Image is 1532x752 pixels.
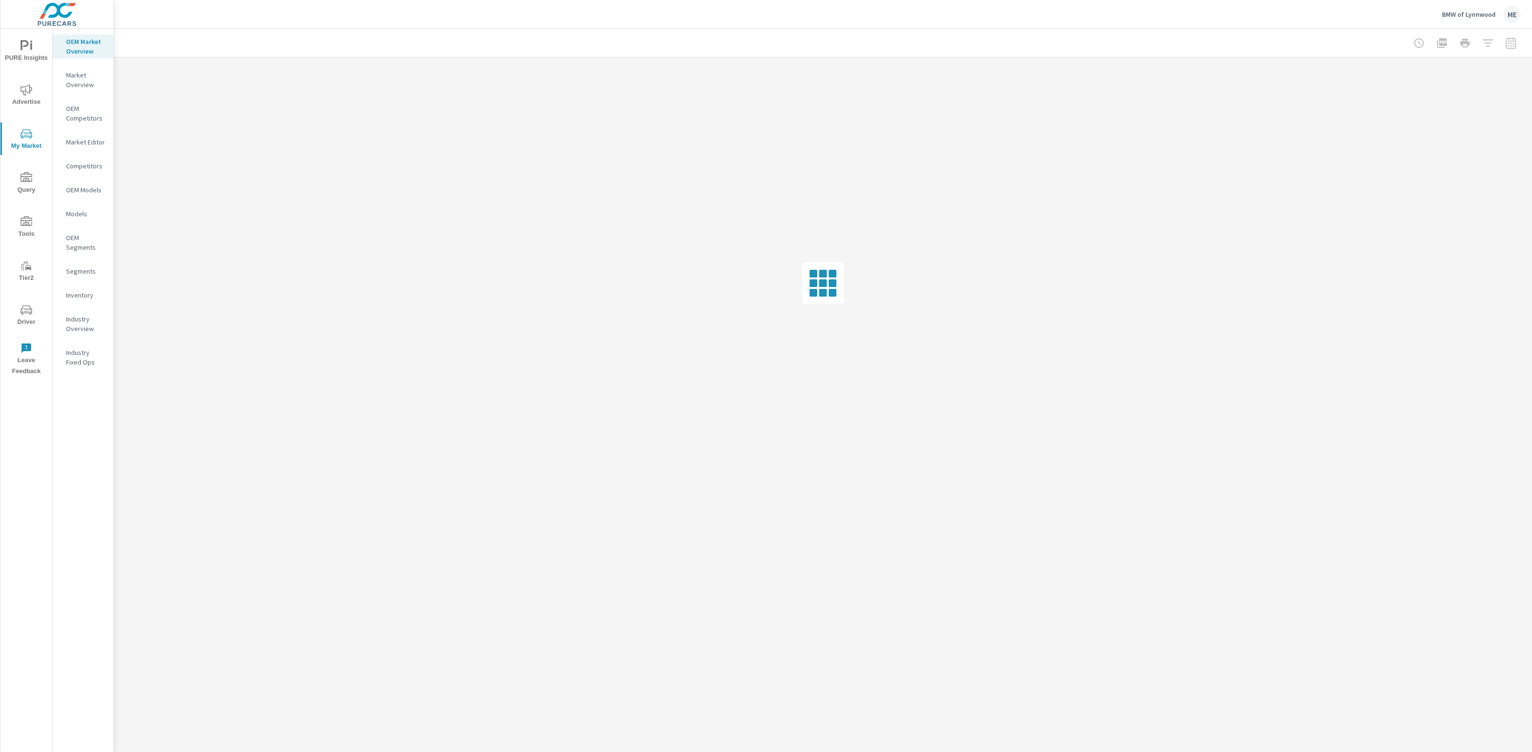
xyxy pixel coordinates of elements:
[53,159,113,173] div: Competitors
[66,104,106,123] p: OEM Competitors
[66,161,106,171] p: Competitors
[53,207,113,221] div: Models
[3,216,49,240] span: Tools
[53,288,113,302] div: Inventory
[53,264,113,278] div: Segments
[3,128,49,152] span: My Market
[66,290,106,300] p: Inventory
[66,314,106,333] p: Industry Overview
[66,348,106,367] p: Industry Fixed Ops
[1503,6,1521,23] div: ME
[66,266,106,276] p: Segments
[3,172,49,196] span: Query
[66,37,106,56] p: OEM Market Overview
[53,312,113,336] div: Industry Overview
[53,101,113,125] div: OEM Competitors
[3,40,49,64] span: PURE Insights
[66,233,106,252] p: OEM Segments
[0,29,52,381] div: nav menu
[66,185,106,195] p: OEM Models
[53,345,113,369] div: Industry Fixed Ops
[66,209,106,219] p: Models
[53,34,113,58] div: OEM Market Overview
[53,135,113,149] div: Market Editor
[3,304,49,328] span: Driver
[3,84,49,108] span: Advertise
[53,183,113,197] div: OEM Models
[53,231,113,254] div: OEM Segments
[1442,10,1496,19] p: BMW of Lynnwood
[3,343,49,377] span: Leave Feedback
[3,260,49,284] span: Tier2
[53,68,113,92] div: Market Overview
[66,137,106,147] p: Market Editor
[66,70,106,89] p: Market Overview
